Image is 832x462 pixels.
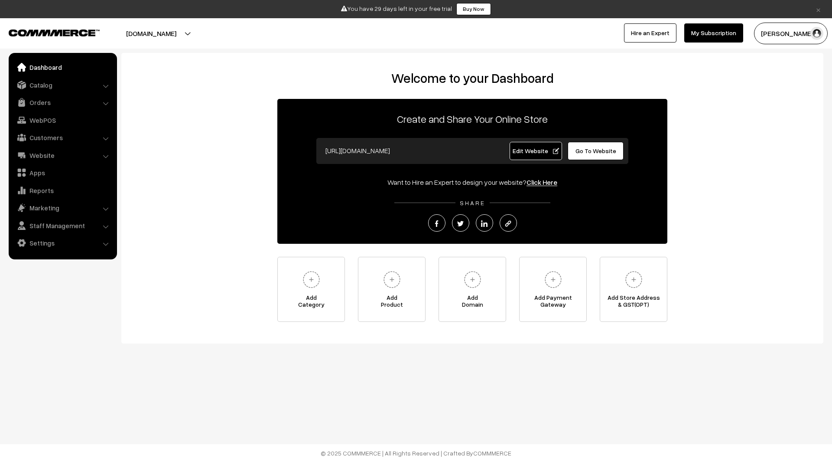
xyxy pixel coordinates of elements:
[277,177,667,187] div: Want to Hire an Expert to design your website?
[9,29,100,36] img: COMMMERCE
[461,268,484,292] img: plus.svg
[299,268,323,292] img: plus.svg
[11,77,114,93] a: Catalog
[520,294,586,311] span: Add Payment Gateway
[278,294,344,311] span: Add Category
[380,268,404,292] img: plus.svg
[812,4,824,14] a: ×
[568,142,624,160] a: Go To Website
[526,178,557,187] a: Click Here
[513,147,559,154] span: Edit Website
[11,183,114,198] a: Reports
[473,449,511,457] a: COMMMERCE
[575,147,616,154] span: Go To Website
[754,23,828,44] button: [PERSON_NAME]
[519,257,587,322] a: Add PaymentGateway
[439,257,506,322] a: AddDomain
[358,294,425,311] span: Add Product
[11,165,114,180] a: Apps
[600,294,667,311] span: Add Store Address & GST(OPT)
[358,257,426,322] a: AddProduct
[684,23,743,43] a: My Subscription
[11,59,114,75] a: Dashboard
[11,147,114,163] a: Website
[277,257,345,322] a: AddCategory
[510,142,562,160] a: Edit Website
[130,70,815,86] h2: Welcome to your Dashboard
[810,27,823,40] img: user
[456,3,491,15] a: Buy Now
[439,294,506,311] span: Add Domain
[624,23,676,43] a: Hire an Expert
[600,257,667,322] a: Add Store Address& GST(OPT)
[9,27,84,37] a: COMMMERCE
[541,268,565,292] img: plus.svg
[277,111,667,127] p: Create and Share Your Online Store
[11,218,114,233] a: Staff Management
[455,199,490,206] span: SHARE
[11,130,114,145] a: Customers
[11,112,114,128] a: WebPOS
[11,200,114,216] a: Marketing
[3,3,829,15] div: You have 29 days left in your free trial
[11,235,114,251] a: Settings
[96,23,207,44] button: [DOMAIN_NAME]
[11,95,114,110] a: Orders
[622,268,646,292] img: plus.svg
